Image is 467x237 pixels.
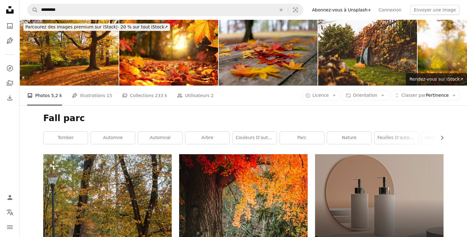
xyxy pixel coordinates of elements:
button: Envoyer une image [410,5,460,15]
a: nature [327,132,371,144]
button: Rechercher sur Unsplash [27,4,38,16]
button: faire défiler la liste vers la droite [436,132,444,144]
a: automne [91,132,135,144]
a: automnal [138,132,182,144]
a: Couleurs d’automne [233,132,277,144]
button: Orientation [342,91,388,100]
span: Classer par [402,93,426,98]
a: Connexion / S’inscrire [4,191,16,204]
a: Parcourez des images premium sur iStock|- 20 % sur tout iStock↗ [20,20,174,35]
h1: Fall parc [43,113,444,124]
a: Illustrations [4,35,16,47]
a: tomber [44,132,88,144]
button: Effacer [274,4,288,16]
a: Collections [4,77,16,89]
img: Light of the sunrays with autumn leaves [20,20,119,86]
span: 15 [107,92,112,99]
a: Feuilles d’automne [374,132,419,144]
img: Laissde d'automne de chute avant le coucher du soleil [119,20,218,86]
span: Pertinence [402,92,449,99]
form: Rechercher des visuels sur tout le site [27,4,303,16]
span: 233 k [155,92,167,99]
span: 2 [211,92,214,99]
a: Collections 233 k [122,86,167,105]
a: Connexion [375,5,405,15]
span: Licence [313,93,329,98]
img: J’aime garder mon arrière-cour bien rangé [318,20,417,86]
button: Classer parPertinence [391,91,460,100]
a: arbre [185,132,229,144]
a: Utilisateurs 2 [177,86,214,105]
a: Illustrations 15 [72,86,112,105]
a: Explorer [4,62,16,74]
button: Langue [4,206,16,218]
a: Historique de téléchargement [4,92,16,104]
img: autumn scenery [219,20,318,86]
button: Menu [4,221,16,233]
span: Orientation [353,93,377,98]
button: Licence [302,91,340,100]
a: Rendez-vous sur iStock↗ [406,73,467,86]
a: Abonnez-vous à Unsplash+ [308,5,375,15]
span: Rendez-vous sur iStock ↗ [410,77,463,82]
button: Recherche de visuels [288,4,303,16]
a: parc [280,132,324,144]
a: Photos [4,20,16,32]
div: - 20 % sur tout iStock ↗ [23,23,170,31]
a: Ambiance automnale [422,132,466,144]
span: Parcourez des images premium sur iStock | [25,24,118,29]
